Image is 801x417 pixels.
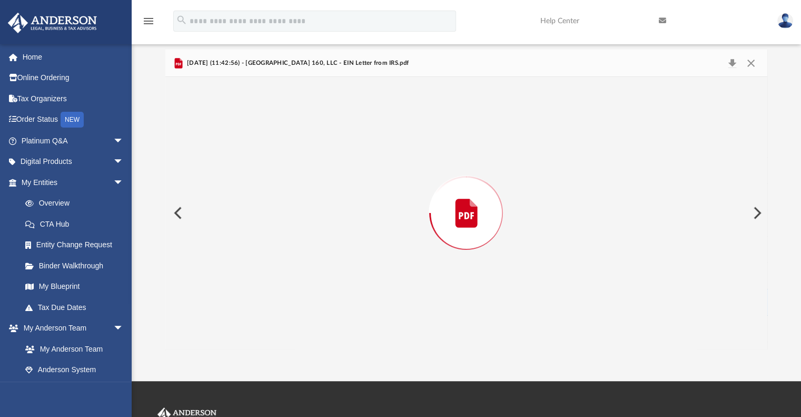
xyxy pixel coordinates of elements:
a: Tax Due Dates [15,297,140,318]
img: Anderson Advisors Platinum Portal [5,13,100,33]
a: Platinum Q&Aarrow_drop_down [7,130,140,151]
a: Client Referrals [15,380,134,401]
a: My Blueprint [15,276,134,297]
a: Order StatusNEW [7,109,140,131]
div: NEW [61,112,84,128]
span: [DATE] (11:42:56) - [GEOGRAPHIC_DATA] 160, LLC - EIN Letter from IRS.pdf [185,59,409,68]
div: Preview [165,50,768,350]
a: My Entitiesarrow_drop_down [7,172,140,193]
a: My Anderson Team [15,338,129,360]
img: User Pic [777,13,793,28]
a: Home [7,46,140,67]
a: My Anderson Teamarrow_drop_down [7,318,134,339]
i: search [176,14,187,26]
span: arrow_drop_down [113,172,134,193]
a: Digital Productsarrow_drop_down [7,151,140,172]
i: menu [142,15,155,27]
button: Next File [745,198,768,228]
span: arrow_drop_down [113,151,134,173]
button: Download [723,56,742,71]
button: Previous File [165,198,189,228]
a: menu [142,20,155,27]
span: arrow_drop_down [113,130,134,152]
a: Anderson System [15,360,134,381]
a: Overview [15,193,140,214]
a: CTA Hub [15,214,140,235]
button: Close [741,56,760,71]
a: Online Ordering [7,67,140,89]
span: arrow_drop_down [113,318,134,340]
a: Entity Change Request [15,235,140,256]
a: Binder Walkthrough [15,255,140,276]
a: Tax Organizers [7,88,140,109]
